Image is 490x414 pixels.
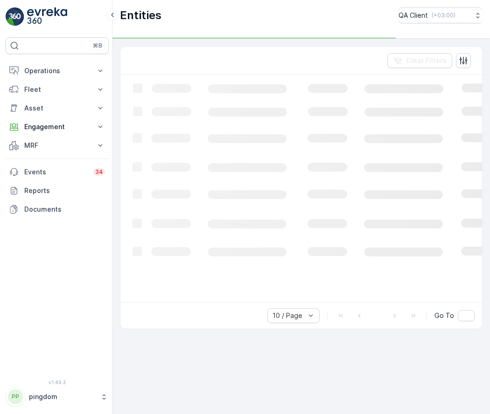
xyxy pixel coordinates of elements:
button: Operations [6,62,109,80]
button: MRF [6,136,109,155]
button: Engagement [6,117,109,136]
img: logo_light-DOdMpM7g.png [27,7,67,26]
button: PPpingdom [6,387,109,407]
p: MRF [24,141,90,150]
p: Operations [24,66,90,76]
a: Documents [6,200,109,219]
a: Reports [6,181,109,200]
button: Clear Filters [387,53,452,68]
p: 34 [95,168,103,176]
p: ( +03:00 ) [432,12,455,19]
p: Events [24,167,88,177]
button: Asset [6,99,109,117]
a: Events34 [6,163,109,181]
p: Clear Filters [406,56,447,65]
img: logo [6,7,24,26]
p: Entities [120,8,161,23]
p: ⌘B [93,42,102,49]
p: Engagement [24,122,90,131]
p: Reports [24,186,105,195]
div: PP [8,389,23,404]
p: Fleet [24,85,90,94]
p: QA Client [399,11,428,20]
button: QA Client(+03:00) [399,7,483,23]
span: v 1.49.3 [6,379,109,385]
p: Documents [24,205,105,214]
p: pingdom [29,392,96,401]
p: Asset [24,103,90,113]
button: Fleet [6,80,109,99]
span: Go To [434,311,454,320]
